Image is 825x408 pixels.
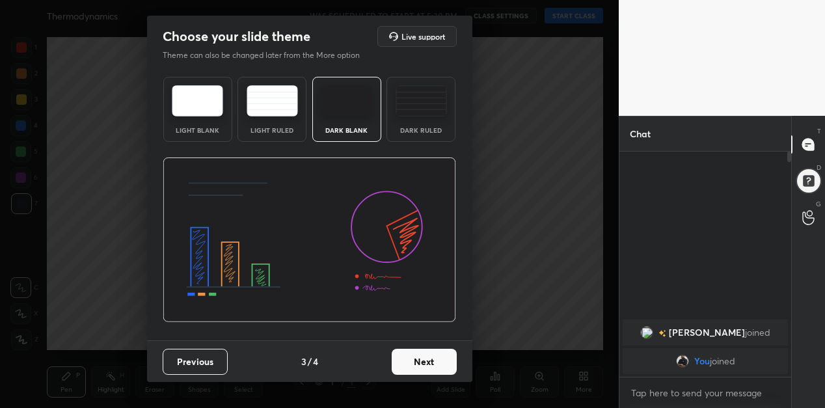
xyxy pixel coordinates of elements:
img: darkRuledTheme.de295e13.svg [396,85,447,116]
h4: 3 [301,355,306,368]
span: [PERSON_NAME] [669,327,745,338]
img: darkThemeBanner.d06ce4a2.svg [163,157,456,323]
img: faa59a2d31d341bfac7998e9f8798381.jpg [676,355,689,368]
div: Dark Blank [321,127,373,133]
button: Previous [163,349,228,375]
p: D [817,163,821,172]
p: G [816,199,821,209]
img: lightTheme.e5ed3b09.svg [172,85,223,116]
p: Chat [619,116,661,151]
img: no-rating-badge.077c3623.svg [658,330,666,337]
div: Dark Ruled [395,127,447,133]
img: darkTheme.f0cc69e5.svg [321,85,372,116]
h4: / [308,355,312,368]
h2: Choose your slide theme [163,28,310,45]
span: joined [745,327,770,338]
img: 3 [640,326,653,339]
div: Light Blank [172,127,224,133]
button: Next [392,349,457,375]
span: joined [710,356,735,366]
span: You [694,356,710,366]
p: Theme can also be changed later from the More option [163,49,373,61]
div: Light Ruled [246,127,298,133]
img: lightRuledTheme.5fabf969.svg [247,85,298,116]
h5: Live support [401,33,445,40]
h4: 4 [313,355,318,368]
div: grid [619,317,791,377]
p: T [817,126,821,136]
